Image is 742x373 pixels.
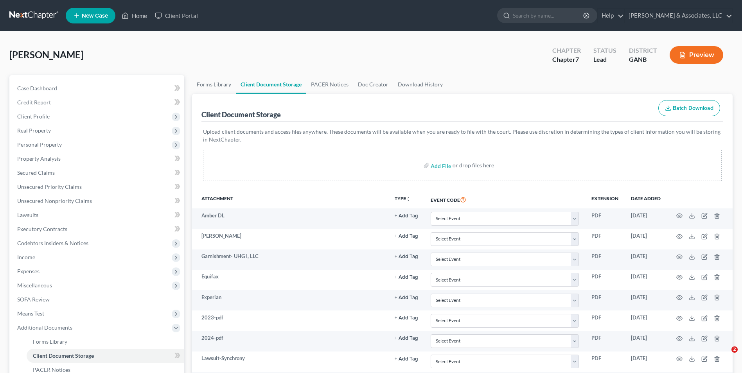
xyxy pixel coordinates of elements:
[27,349,184,363] a: Client Document Storage
[17,296,50,303] span: SOFA Review
[585,310,625,331] td: PDF
[395,232,418,240] a: + Add Tag
[593,55,616,64] div: Lead
[453,161,494,169] div: or drop files here
[17,85,57,91] span: Case Dashboard
[395,355,418,362] a: + Add Tag
[203,128,722,143] p: Upload client documents and access files anywhere. These documents will be available when you are...
[17,197,92,204] span: Unsecured Nonpriority Claims
[11,222,184,236] a: Executory Contracts
[585,229,625,249] td: PDF
[585,331,625,351] td: PDF
[192,270,388,290] td: Equifax
[395,234,418,239] button: + Add Tag
[17,282,52,289] span: Miscellaneous
[395,253,418,260] a: + Add Tag
[406,197,411,201] i: unfold_more
[9,49,83,60] span: [PERSON_NAME]
[192,331,388,351] td: 2024-pdf
[17,324,72,331] span: Additional Documents
[552,46,581,55] div: Chapter
[585,351,625,372] td: PDF
[395,212,418,219] a: + Add Tag
[192,290,388,310] td: Experian
[395,196,411,201] button: TYPEunfold_more
[192,190,388,208] th: Attachment
[118,9,151,23] a: Home
[11,166,184,180] a: Secured Claims
[192,310,388,331] td: 2023-pdf
[395,273,418,280] a: + Add Tag
[11,180,184,194] a: Unsecured Priority Claims
[201,110,281,119] div: Client Document Storage
[598,9,624,23] a: Help
[395,336,418,341] button: + Add Tag
[33,352,94,359] span: Client Document Storage
[17,99,51,106] span: Credit Report
[192,229,388,249] td: [PERSON_NAME]
[11,95,184,109] a: Credit Report
[395,357,418,362] button: + Add Tag
[625,208,667,229] td: [DATE]
[395,316,418,321] button: + Add Tag
[629,46,657,55] div: District
[11,81,184,95] a: Case Dashboard
[625,331,667,351] td: [DATE]
[192,249,388,270] td: Garnishment- UHG I, LLC
[11,208,184,222] a: Lawsuits
[424,190,585,208] th: Event Code
[306,75,353,94] a: PACER Notices
[395,334,418,342] a: + Add Tag
[625,249,667,270] td: [DATE]
[17,240,88,246] span: Codebtors Insiders & Notices
[585,290,625,310] td: PDF
[17,113,50,120] span: Client Profile
[17,310,44,317] span: Means Test
[395,295,418,300] button: + Add Tag
[629,55,657,64] div: GANB
[17,226,67,232] span: Executory Contracts
[17,155,61,162] span: Property Analysis
[585,249,625,270] td: PDF
[731,346,738,353] span: 2
[393,75,447,94] a: Download History
[17,141,62,148] span: Personal Property
[673,105,713,111] span: Batch Download
[585,208,625,229] td: PDF
[11,152,184,166] a: Property Analysis
[593,46,616,55] div: Status
[33,338,67,345] span: Forms Library
[625,229,667,249] td: [DATE]
[353,75,393,94] a: Doc Creator
[17,268,40,274] span: Expenses
[625,9,732,23] a: [PERSON_NAME] & Associates, LLC
[715,346,734,365] iframe: Intercom live chat
[395,213,418,219] button: + Add Tag
[552,55,581,64] div: Chapter
[395,294,418,301] a: + Add Tag
[625,190,667,208] th: Date added
[151,9,202,23] a: Client Portal
[17,127,51,134] span: Real Property
[27,335,184,349] a: Forms Library
[658,100,720,117] button: Batch Download
[17,212,38,218] span: Lawsuits
[585,270,625,290] td: PDF
[82,13,108,19] span: New Case
[585,190,625,208] th: Extension
[11,194,184,208] a: Unsecured Nonpriority Claims
[192,75,236,94] a: Forms Library
[17,254,35,260] span: Income
[395,254,418,259] button: + Add Tag
[625,310,667,331] td: [DATE]
[192,208,388,229] td: Amber DL
[236,75,306,94] a: Client Document Storage
[192,351,388,372] td: Lawsuit-Synchrony
[670,46,723,64] button: Preview
[33,366,70,373] span: PACER Notices
[395,275,418,280] button: + Add Tag
[17,169,55,176] span: Secured Claims
[625,270,667,290] td: [DATE]
[395,314,418,321] a: + Add Tag
[575,56,579,63] span: 7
